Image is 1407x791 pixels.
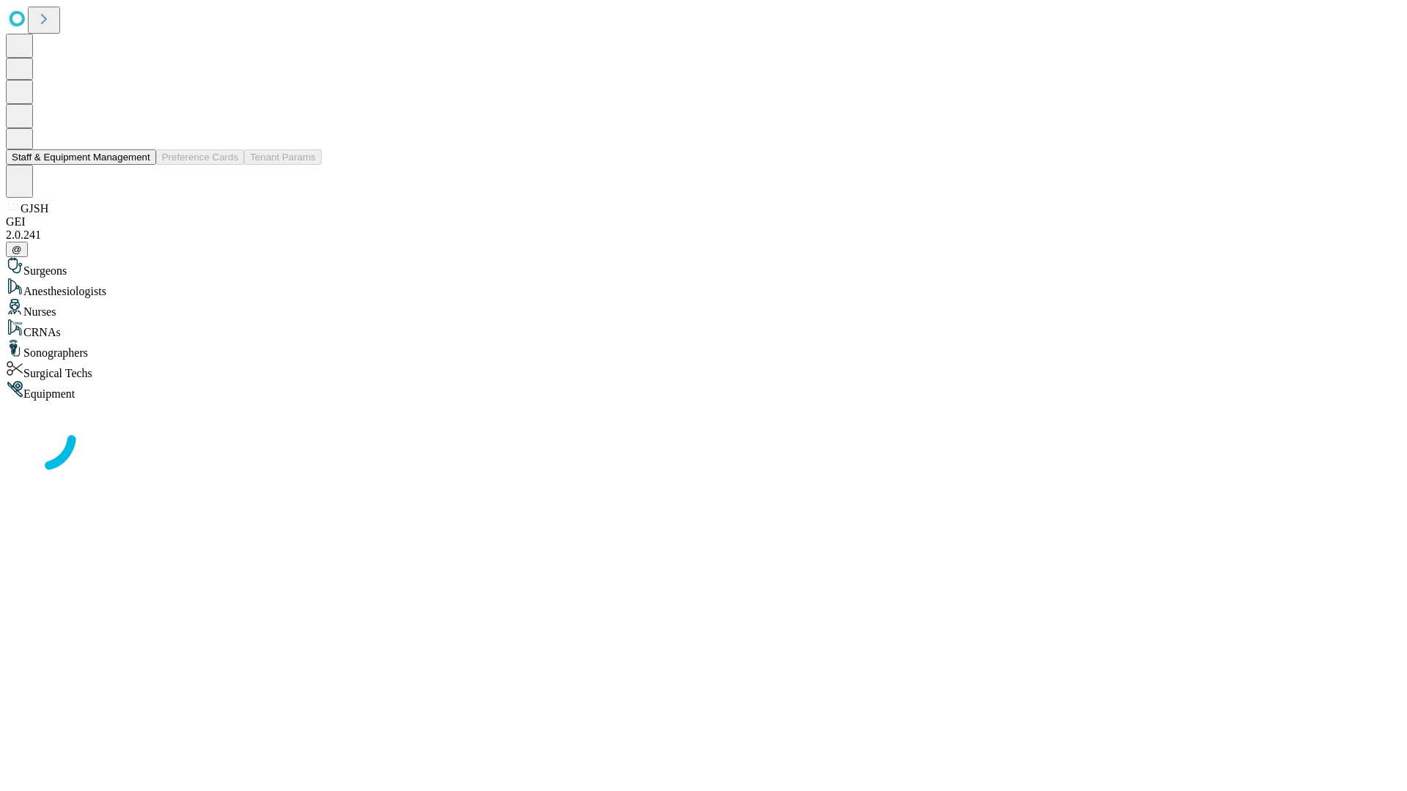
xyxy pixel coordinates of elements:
[6,242,28,257] button: @
[6,319,1401,339] div: CRNAs
[6,278,1401,298] div: Anesthesiologists
[244,149,322,165] button: Tenant Params
[6,215,1401,229] div: GEI
[6,360,1401,380] div: Surgical Techs
[21,202,48,215] span: GJSH
[156,149,244,165] button: Preference Cards
[6,257,1401,278] div: Surgeons
[6,380,1401,401] div: Equipment
[6,149,156,165] button: Staff & Equipment Management
[6,229,1401,242] div: 2.0.241
[6,298,1401,319] div: Nurses
[6,339,1401,360] div: Sonographers
[12,244,22,255] span: @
